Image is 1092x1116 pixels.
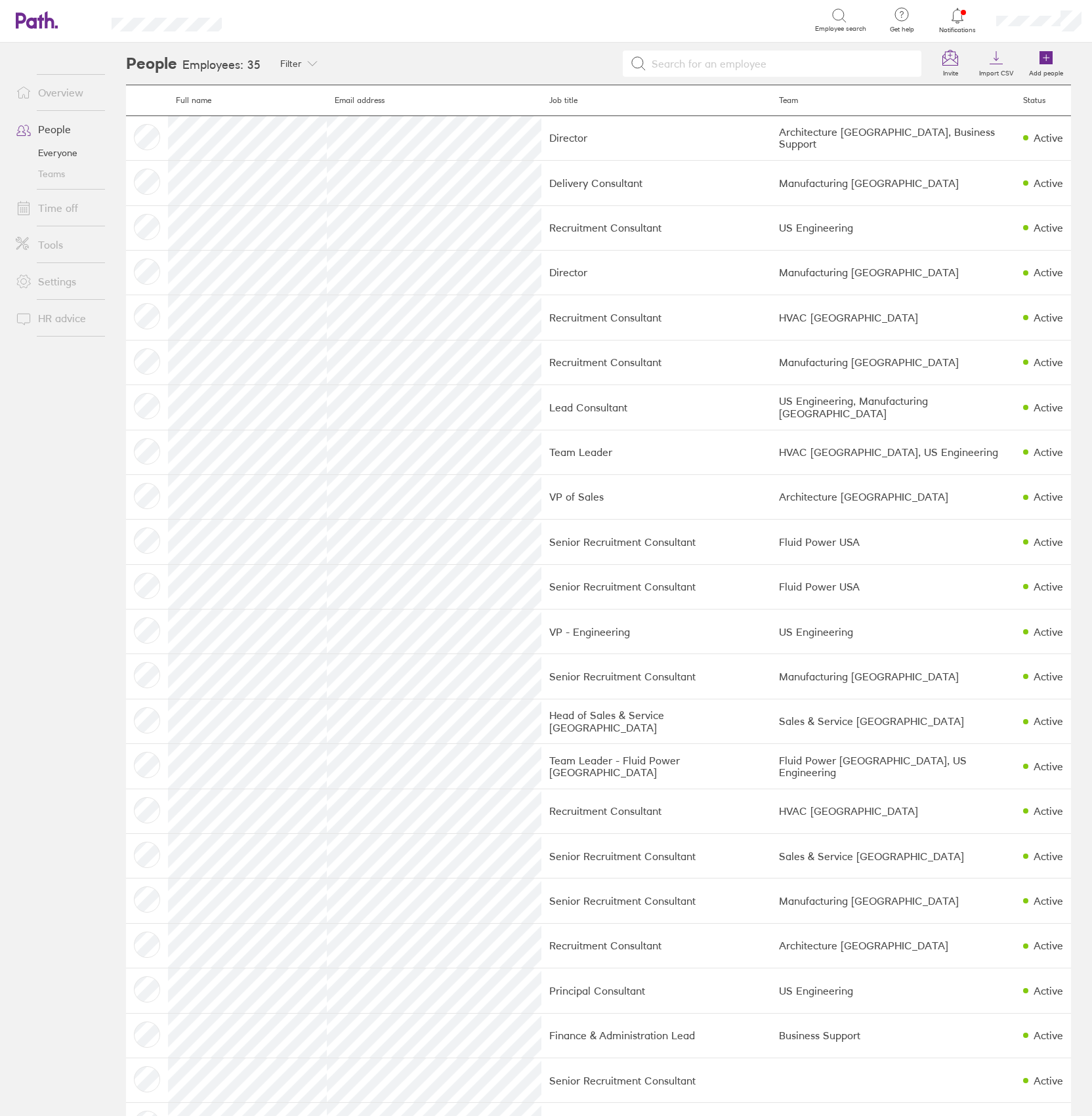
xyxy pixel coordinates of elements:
[771,564,1015,609] td: Fluid Power USA
[541,1058,770,1103] td: Senior Recruitment Consultant
[541,520,770,564] td: Senior Recruitment Consultant
[541,610,770,654] td: VP - Engineering
[771,385,1015,430] td: US Engineering, Manufacturing [GEOGRAPHIC_DATA]
[5,79,111,106] a: Overview
[771,1013,1015,1058] td: Business Support
[5,116,111,142] a: People
[771,295,1015,340] td: HVAC [GEOGRAPHIC_DATA]
[771,340,1015,384] td: Manufacturing [GEOGRAPHIC_DATA]
[5,163,111,184] a: Teams
[1034,356,1063,368] div: Active
[541,161,770,205] td: Delivery Consultant
[971,43,1021,85] a: Import CSV
[1034,895,1063,907] div: Active
[771,834,1015,878] td: Sales & Service [GEOGRAPHIC_DATA]
[771,744,1015,789] td: Fluid Power [GEOGRAPHIC_DATA], US Engineering
[771,789,1015,833] td: HVAC [GEOGRAPHIC_DATA]
[1034,850,1063,862] div: Active
[541,85,770,116] th: Job title
[541,923,770,968] td: Recruitment Consultant
[5,305,111,331] a: HR advice
[541,340,770,384] td: Recruitment Consultant
[541,968,770,1013] td: Principal Consultant
[280,58,302,69] span: Filter
[771,205,1015,250] td: US Engineering
[1034,715,1063,727] div: Active
[1034,536,1063,548] div: Active
[771,115,1015,160] td: Architecture [GEOGRAPHIC_DATA], Business Support
[126,43,177,85] h2: People
[541,115,770,160] td: Director
[5,268,111,295] a: Settings
[771,161,1015,205] td: Manufacturing [GEOGRAPHIC_DATA]
[541,878,770,923] td: Senior Recruitment Consultant
[771,430,1015,474] td: HVAC [GEOGRAPHIC_DATA], US Engineering
[929,43,971,85] a: Invite
[1034,132,1063,144] div: Active
[771,654,1015,699] td: Manufacturing [GEOGRAPHIC_DATA]
[1034,626,1063,638] div: Active
[1034,581,1063,592] div: Active
[541,385,770,430] td: Lead Consultant
[541,564,770,609] td: Senior Recruitment Consultant
[1034,177,1063,189] div: Active
[541,205,770,250] td: Recruitment Consultant
[5,232,111,258] a: Tools
[771,474,1015,519] td: Architecture [GEOGRAPHIC_DATA]
[1021,66,1071,77] label: Add people
[881,26,923,33] span: Get help
[1034,805,1063,817] div: Active
[1034,985,1063,997] div: Active
[541,744,770,789] td: Team Leader - Fluid Power [GEOGRAPHIC_DATA]
[1034,1029,1063,1041] div: Active
[541,250,770,295] td: Director
[771,610,1015,654] td: US Engineering
[771,520,1015,564] td: Fluid Power USA
[541,699,770,743] td: Head of Sales & Service [GEOGRAPHIC_DATA]
[168,85,326,116] th: Full name
[182,58,261,72] h3: Employees: 35
[771,250,1015,295] td: Manufacturing [GEOGRAPHIC_DATA]
[541,295,770,340] td: Recruitment Consultant
[815,25,866,33] span: Employee search
[541,654,770,699] td: Senior Recruitment Consultant
[1034,760,1063,772] div: Active
[1034,402,1063,413] div: Active
[1034,312,1063,323] div: Active
[646,51,913,76] input: Search for an employee
[541,474,770,519] td: VP of Sales
[771,968,1015,1013] td: US Engineering
[1034,491,1063,503] div: Active
[1034,266,1063,278] div: Active
[971,66,1021,77] label: Import CSV
[935,66,966,77] label: Invite
[541,834,770,878] td: Senior Recruitment Consultant
[771,699,1015,743] td: Sales & Service [GEOGRAPHIC_DATA]
[771,85,1015,116] th: Team
[5,195,111,221] a: Time off
[1021,43,1071,85] a: Add people
[1034,1075,1063,1086] div: Active
[1015,85,1071,116] th: Status
[1034,446,1063,458] div: Active
[1034,222,1063,234] div: Active
[771,878,1015,923] td: Manufacturing [GEOGRAPHIC_DATA]
[1034,671,1063,682] div: Active
[936,7,979,34] a: Notifications
[1034,940,1063,951] div: Active
[541,1013,770,1058] td: Finance & Administration Lead
[771,923,1015,968] td: Architecture [GEOGRAPHIC_DATA]
[541,789,770,833] td: Recruitment Consultant
[5,142,111,163] a: Everyone
[541,430,770,474] td: Team Leader
[327,85,542,116] th: Email address
[936,26,979,34] span: Notifications
[257,14,291,26] div: Search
